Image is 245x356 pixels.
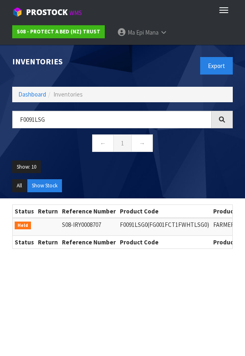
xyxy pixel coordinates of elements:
[15,222,31,230] span: Held
[12,57,117,66] h1: Inventories
[12,134,233,154] nav: Page navigation
[118,235,211,248] th: Product Code
[69,9,82,17] small: WMS
[118,218,211,235] td: F0091LSG0
[27,179,62,192] button: Show Stock
[13,205,36,218] th: Status
[12,160,41,174] button: Show: 10
[12,111,212,128] input: Search inventories
[118,205,211,218] th: Product Code
[92,134,114,152] a: ←
[12,179,26,192] button: All
[36,205,60,218] th: Return
[60,235,118,248] th: Reference Number
[148,221,209,229] span: (FG001FCT1FWHTLSG0)
[53,90,83,98] span: Inventories
[18,90,46,98] a: Dashboard
[113,134,132,152] a: 1
[60,218,118,235] td: S08-IRY0008707
[12,7,22,17] img: cube-alt.png
[60,205,118,218] th: Reference Number
[12,25,105,38] a: S08 - PROTECT A BED (NZ) TRUST
[200,57,233,75] button: Export
[128,29,144,36] span: Ma Epi
[145,29,159,36] span: Mana
[26,7,68,18] span: ProStock
[17,28,100,35] strong: S08 - PROTECT A BED (NZ) TRUST
[36,235,60,248] th: Return
[131,134,153,152] a: →
[13,235,36,248] th: Status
